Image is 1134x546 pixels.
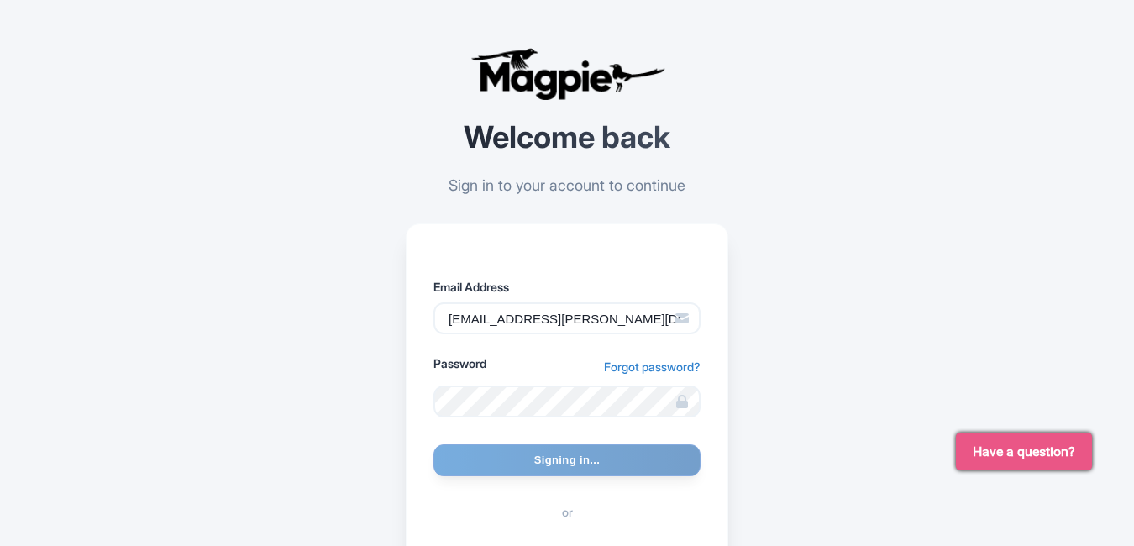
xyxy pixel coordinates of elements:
a: Forgot password? [604,358,701,375]
span: Have a question? [973,442,1075,462]
h2: Welcome back [406,121,728,155]
input: Signing in... [433,444,701,476]
input: Enter your email address [433,302,701,334]
span: or [549,503,586,521]
button: Have a question? [956,433,1092,470]
p: Sign in to your account to continue [406,174,728,197]
label: Password [433,354,486,372]
label: Email Address [433,278,701,296]
img: logo-ab69f6fb50320c5b225c76a69d11143b.png [466,47,668,101]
